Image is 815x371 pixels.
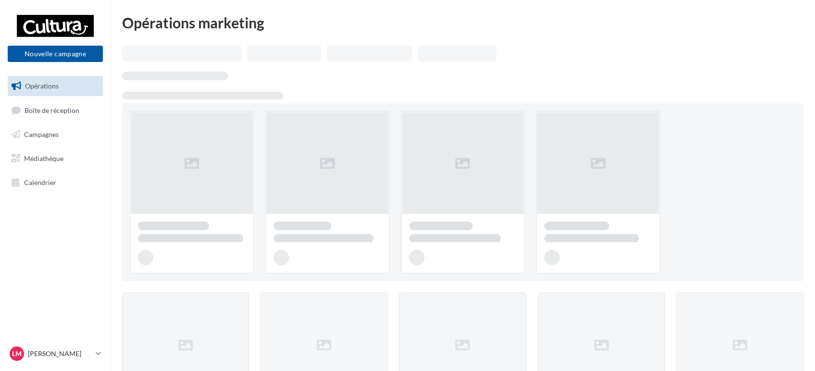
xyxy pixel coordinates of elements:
div: Opérations marketing [122,15,803,30]
a: Opérations [6,76,105,96]
span: Boîte de réception [25,106,79,114]
p: [PERSON_NAME] [28,349,92,359]
span: LM [12,349,22,359]
span: Médiathèque [24,154,63,162]
button: Nouvelle campagne [8,46,103,62]
a: Boîte de réception [6,100,105,121]
a: LM [PERSON_NAME] [8,345,103,363]
span: Campagnes [24,130,59,138]
span: Opérations [25,82,59,90]
a: Calendrier [6,173,105,193]
span: Calendrier [24,178,56,186]
a: Campagnes [6,124,105,145]
a: Médiathèque [6,148,105,169]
